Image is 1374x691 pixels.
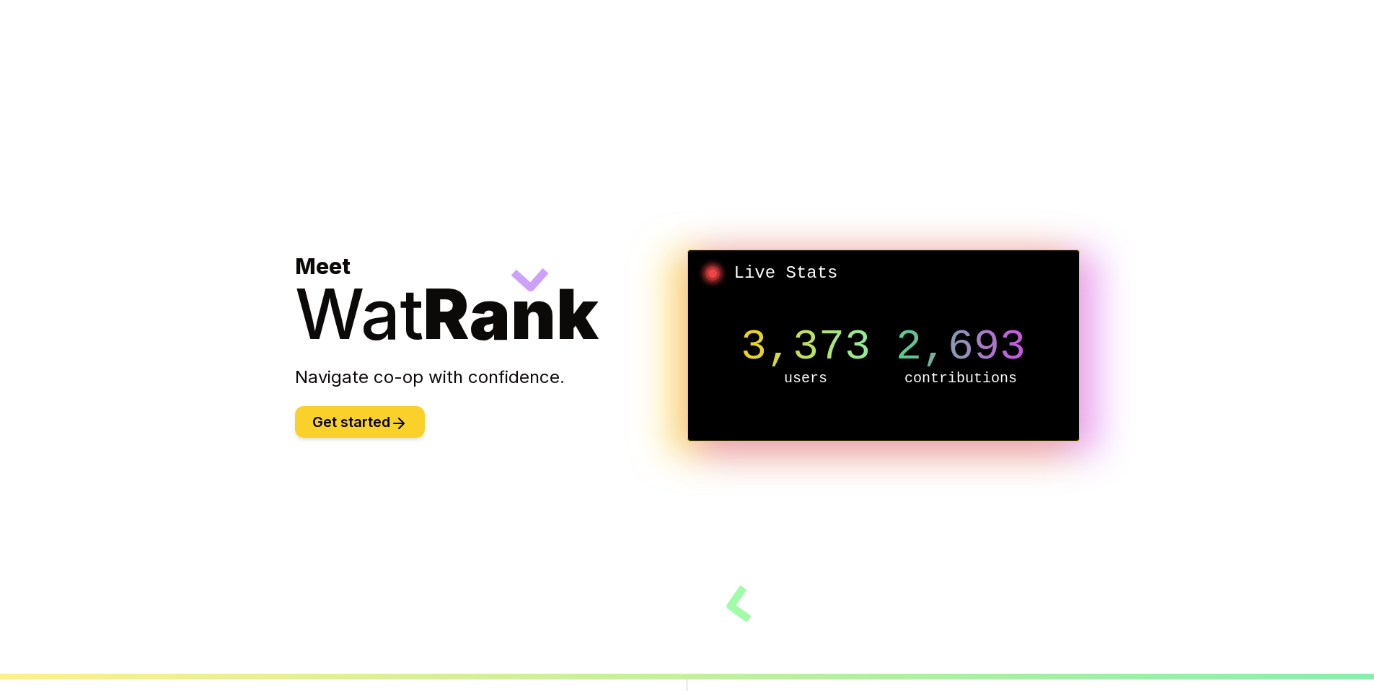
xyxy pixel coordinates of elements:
span: Rank [423,272,599,356]
a: Get started [295,415,425,430]
p: 2,693 [884,325,1039,369]
span: Wat [295,272,423,356]
h1: Meet [295,253,687,348]
h2: Live Stats [700,262,1067,285]
p: 3,373 [728,325,884,369]
button: Get started [295,406,425,438]
p: users [728,369,884,389]
p: contributions [884,369,1039,389]
p: Navigate co-op with confidence. [295,366,687,389]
